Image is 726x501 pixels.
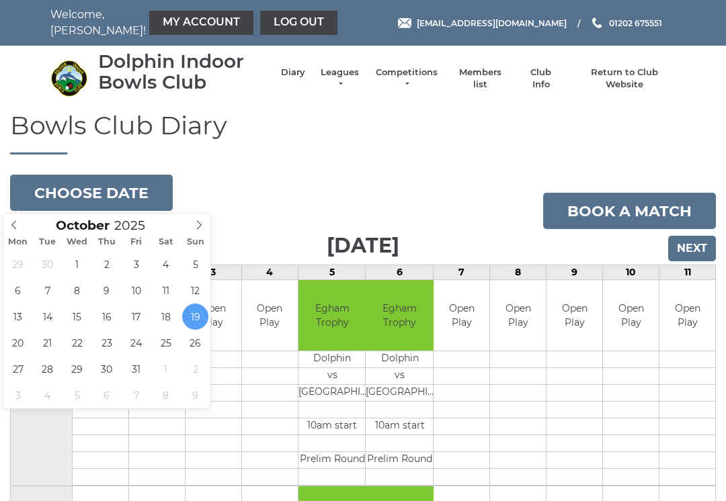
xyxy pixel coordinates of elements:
[434,280,489,351] td: Open Play
[242,280,298,351] td: Open Play
[10,111,716,155] h1: Bowls Club Diary
[182,356,208,382] span: November 2, 2025
[63,238,92,246] span: Wed
[319,66,361,91] a: Leagues
[490,280,546,351] td: Open Play
[452,66,508,91] a: Members list
[151,238,181,246] span: Sat
[5,304,31,330] span: October 13, 2025
[668,236,716,261] input: Next
[182,330,208,356] span: October 26, 2025
[122,238,151,246] span: Fri
[153,304,179,330] span: October 18, 2025
[153,382,179,408] span: November 8, 2025
[5,330,31,356] span: October 20, 2025
[153,251,179,277] span: October 4, 2025
[34,382,61,408] span: November 4, 2025
[592,17,602,28] img: Phone us
[182,277,208,304] span: October 12, 2025
[50,7,299,39] nav: Welcome, [PERSON_NAME]!
[182,304,208,330] span: October 19, 2025
[64,356,90,382] span: October 29, 2025
[298,451,366,468] td: Prelim Round
[298,280,366,351] td: Egham Trophy
[5,277,31,304] span: October 6, 2025
[33,238,63,246] span: Tue
[93,356,120,382] span: October 30, 2025
[298,351,366,367] td: Dolphin
[123,382,149,408] span: November 7, 2025
[123,251,149,277] span: October 3, 2025
[64,251,90,277] span: October 1, 2025
[434,265,490,280] td: 7
[185,265,241,280] td: 3
[10,175,173,211] button: Choose date
[547,280,602,351] td: Open Play
[298,265,366,280] td: 5
[609,17,662,28] span: 01202 675551
[64,382,90,408] span: November 5, 2025
[34,330,61,356] span: October 21, 2025
[241,265,298,280] td: 4
[93,251,120,277] span: October 2, 2025
[149,11,253,35] a: My Account
[50,60,87,97] img: Dolphin Indoor Bowls Club
[34,251,61,277] span: September 30, 2025
[153,277,179,304] span: October 11, 2025
[366,367,434,384] td: vs
[64,330,90,356] span: October 22, 2025
[366,351,434,367] td: Dolphin
[123,304,149,330] span: October 17, 2025
[64,304,90,330] span: October 15, 2025
[98,51,268,93] div: Dolphin Indoor Bowls Club
[123,356,149,382] span: October 31, 2025
[182,382,208,408] span: November 9, 2025
[5,382,31,408] span: November 3, 2025
[182,251,208,277] span: October 5, 2025
[186,280,241,351] td: Open Play
[490,265,547,280] td: 8
[34,356,61,382] span: October 28, 2025
[659,265,716,280] td: 11
[92,238,122,246] span: Thu
[366,265,434,280] td: 6
[93,277,120,304] span: October 9, 2025
[374,66,439,91] a: Competitions
[34,304,61,330] span: October 14, 2025
[417,17,567,28] span: [EMAIL_ADDRESS][DOMAIN_NAME]
[110,218,162,233] input: Scroll to increment
[366,384,434,401] td: [GEOGRAPHIC_DATA]
[64,277,90,304] span: October 8, 2025
[603,265,659,280] td: 10
[153,356,179,382] span: November 1, 2025
[547,265,603,280] td: 9
[5,251,31,277] span: September 29, 2025
[398,17,567,30] a: Email [EMAIL_ADDRESS][DOMAIN_NAME]
[398,18,411,28] img: Email
[34,277,61,304] span: October 7, 2025
[590,17,662,30] a: Phone us 01202 675551
[123,277,149,304] span: October 10, 2025
[56,220,110,232] span: Scroll to increment
[93,382,120,408] span: November 6, 2025
[153,330,179,356] span: October 25, 2025
[298,384,366,401] td: [GEOGRAPHIC_DATA]
[181,238,210,246] span: Sun
[5,356,31,382] span: October 27, 2025
[260,11,337,35] a: Log out
[93,330,120,356] span: October 23, 2025
[603,280,659,351] td: Open Play
[298,418,366,435] td: 10am start
[543,193,716,229] a: Book a match
[123,330,149,356] span: October 24, 2025
[281,66,305,79] a: Diary
[659,280,715,351] td: Open Play
[366,451,434,468] td: Prelim Round
[574,66,676,91] a: Return to Club Website
[298,367,366,384] td: vs
[366,418,434,435] td: 10am start
[366,280,434,351] td: Egham Trophy
[93,304,120,330] span: October 16, 2025
[522,66,561,91] a: Club Info
[3,238,33,246] span: Mon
